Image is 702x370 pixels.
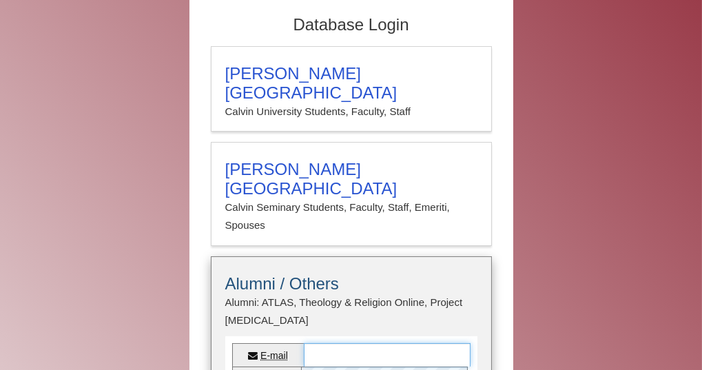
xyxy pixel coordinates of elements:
h3: [PERSON_NAME][GEOGRAPHIC_DATA] [225,64,477,103]
p: Calvin University Students, Faculty, Staff [225,103,477,121]
p: Calvin Seminary Students, Faculty, Staff, Emeriti, Spouses [225,198,477,235]
summary: Alumni / OthersAlumni: ATLAS, Theology & Religion Online, Project [MEDICAL_DATA] [225,274,477,330]
p: Alumni: ATLAS, Theology & Religion Online, Project [MEDICAL_DATA] [225,294,477,330]
abbr: E-mail or username [260,350,288,361]
a: [PERSON_NAME][GEOGRAPHIC_DATA]Calvin Seminary Students, Faculty, Staff, Emeriti, Spouses [211,142,492,246]
h3: Alumni / Others [225,274,477,294]
a: [PERSON_NAME][GEOGRAPHIC_DATA]Calvin University Students, Faculty, Staff [211,46,492,132]
h3: [PERSON_NAME][GEOGRAPHIC_DATA] [225,160,477,198]
h2: Database Login [204,11,499,39]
